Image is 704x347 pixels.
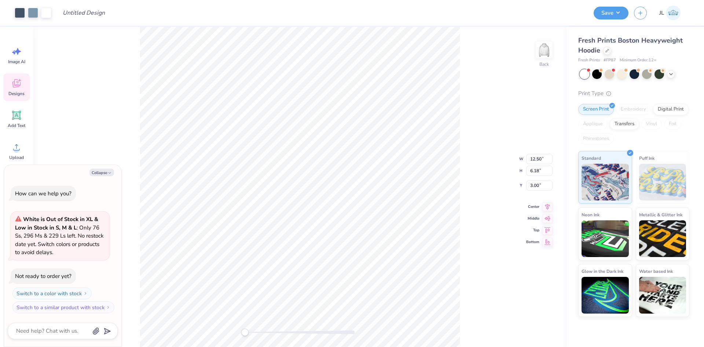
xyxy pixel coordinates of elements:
[639,277,686,314] img: Water based Ink
[582,164,629,200] img: Standard
[578,36,683,55] span: Fresh Prints Boston Heavyweight Hoodie
[8,123,25,129] span: Add Text
[582,154,601,162] span: Standard
[9,155,24,160] span: Upload
[578,104,614,115] div: Screen Print
[610,119,639,130] div: Transfers
[639,267,673,275] span: Water based Ink
[57,6,111,20] input: Untitled Design
[8,91,25,97] span: Designs
[620,57,656,64] span: Minimum Order: 12 +
[539,61,549,68] div: Back
[641,119,662,130] div: Vinyl
[582,211,599,218] span: Neon Ink
[639,211,682,218] span: Metallic & Glitter Ink
[578,119,608,130] div: Applique
[639,154,654,162] span: Puff Ink
[582,267,623,275] span: Glow in the Dark Ink
[15,190,71,197] div: How can we help you?
[241,329,249,336] div: Accessibility label
[526,204,539,210] span: Center
[12,288,92,299] button: Switch to a color with stock
[578,57,600,64] span: Fresh Prints
[659,9,664,17] span: JL
[604,57,616,64] span: # FP87
[666,6,681,20] img: Jairo Laqui
[89,169,114,176] button: Collapse
[106,305,110,310] img: Switch to a similar product with stock
[594,7,628,19] button: Save
[12,301,114,313] button: Switch to a similar product with stock
[15,216,104,256] span: : Only 76 Ss, 296 Ms & 229 Ls left. No restock date yet. Switch colors or products to avoid delays.
[656,6,684,20] a: JL
[8,59,25,65] span: Image AI
[639,164,686,200] img: Puff Ink
[653,104,689,115] div: Digital Print
[526,239,539,245] span: Bottom
[582,277,629,314] img: Glow in the Dark Ink
[537,43,551,57] img: Back
[526,216,539,221] span: Middle
[15,216,98,231] strong: White is Out of Stock in XL & Low in Stock in S, M & L
[83,291,88,296] img: Switch to a color with stock
[639,220,686,257] img: Metallic & Glitter Ink
[616,104,651,115] div: Embroidery
[664,119,681,130] div: Foil
[526,227,539,233] span: Top
[15,272,71,280] div: Not ready to order yet?
[578,89,689,98] div: Print Type
[582,220,629,257] img: Neon Ink
[578,133,614,144] div: Rhinestones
